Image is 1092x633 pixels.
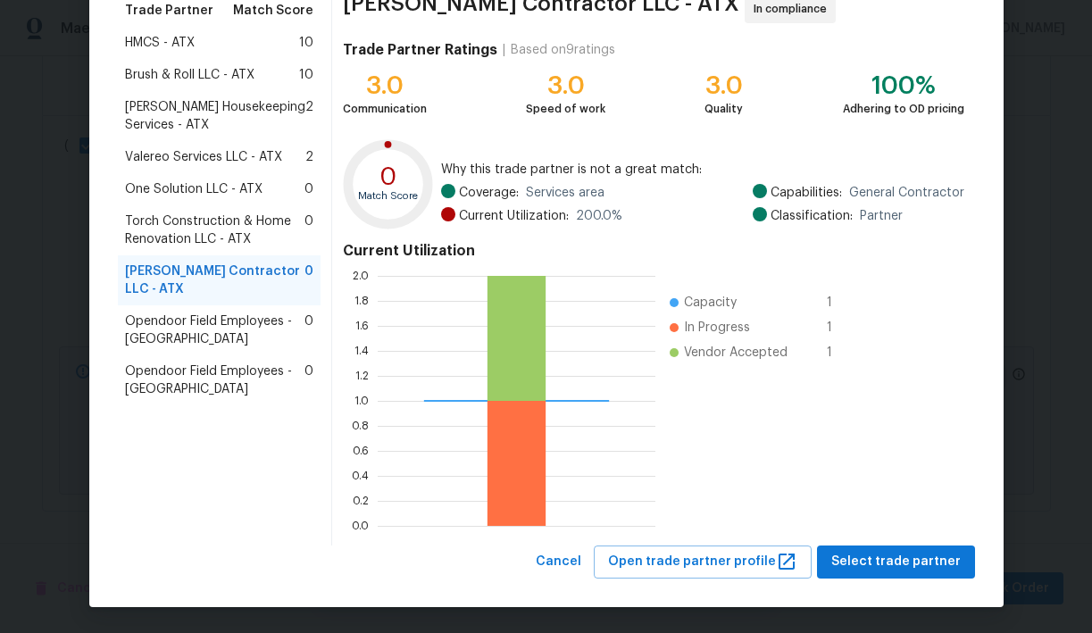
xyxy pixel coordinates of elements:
[233,2,313,20] span: Match Score
[355,321,369,331] text: 1.6
[125,34,195,52] span: HMCS - ATX
[359,191,419,201] text: Match Score
[299,66,313,84] span: 10
[355,371,369,381] text: 1.2
[511,41,615,59] div: Based on 9 ratings
[125,2,213,20] span: Trade Partner
[704,77,743,95] div: 3.0
[771,207,853,225] span: Classification:
[125,66,254,84] span: Brush & Roll LLC - ATX
[352,421,369,431] text: 0.8
[354,346,369,356] text: 1.4
[304,212,313,248] span: 0
[352,471,369,481] text: 0.4
[125,148,282,166] span: Valereo Services LLC - ATX
[497,41,511,59] div: |
[441,161,964,179] span: Why this trade partner is not a great match:
[704,100,743,118] div: Quality
[843,100,964,118] div: Adhering to OD pricing
[849,184,964,202] span: General Contractor
[125,312,305,348] span: Opendoor Field Employees - [GEOGRAPHIC_DATA]
[305,148,313,166] span: 2
[353,271,369,281] text: 2.0
[459,207,569,225] span: Current Utilization:
[343,77,427,95] div: 3.0
[576,207,622,225] span: 200.0 %
[843,77,964,95] div: 100%
[343,100,427,118] div: Communication
[379,164,397,189] text: 0
[536,551,581,573] span: Cancel
[827,319,855,337] span: 1
[352,521,369,531] text: 0.0
[526,184,604,202] span: Services area
[827,344,855,362] span: 1
[529,546,588,579] button: Cancel
[299,34,313,52] span: 10
[304,180,313,198] span: 0
[343,242,963,260] h4: Current Utilization
[125,262,305,298] span: [PERSON_NAME] Contractor LLC - ATX
[343,41,497,59] h4: Trade Partner Ratings
[305,98,313,134] span: 2
[684,344,788,362] span: Vendor Accepted
[354,396,369,406] text: 1.0
[684,294,737,312] span: Capacity
[125,98,306,134] span: [PERSON_NAME] Housekeeping Services - ATX
[608,551,797,573] span: Open trade partner profile
[831,551,961,573] span: Select trade partner
[353,496,369,506] text: 0.2
[125,180,263,198] span: One Solution LLC - ATX
[125,212,305,248] span: Torch Construction & Home Renovation LLC - ATX
[353,446,369,456] text: 0.6
[860,207,903,225] span: Partner
[526,100,605,118] div: Speed of work
[459,184,519,202] span: Coverage:
[817,546,975,579] button: Select trade partner
[354,296,369,306] text: 1.8
[594,546,812,579] button: Open trade partner profile
[304,262,313,298] span: 0
[304,362,313,398] span: 0
[526,77,605,95] div: 3.0
[771,184,842,202] span: Capabilities:
[304,312,313,348] span: 0
[684,319,750,337] span: In Progress
[827,294,855,312] span: 1
[125,362,305,398] span: Opendoor Field Employees - [GEOGRAPHIC_DATA]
